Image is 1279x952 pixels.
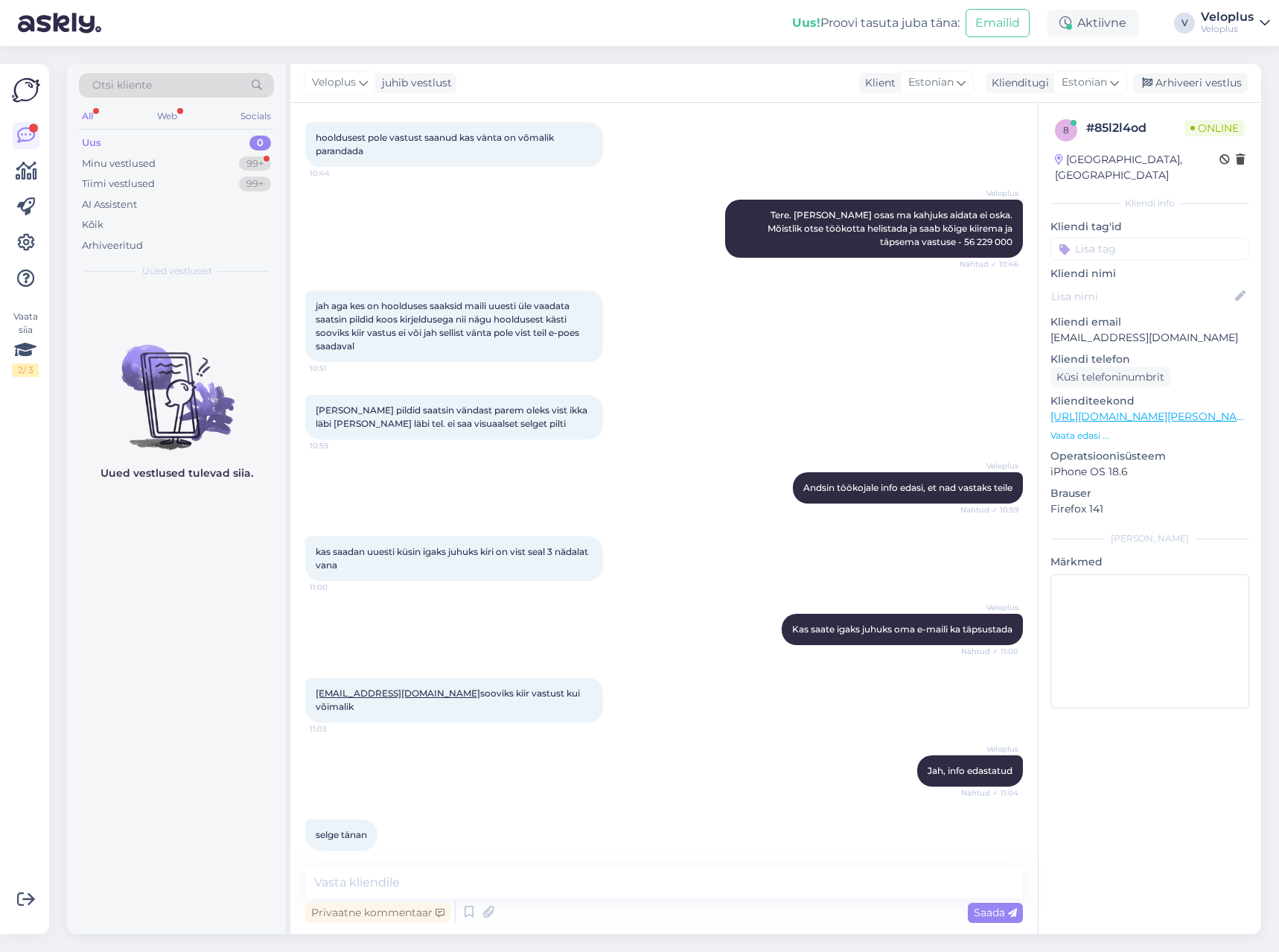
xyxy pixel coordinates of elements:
[310,851,366,863] span: 11:04
[1201,11,1270,35] a: VeloplusVeloplus
[859,75,896,91] div: Klient
[963,188,1018,199] span: Veloplus
[803,482,1012,493] span: Andsin töökojale info edasi, et nad vastaks teile
[82,177,155,191] div: Tiimi vestlused
[1050,266,1249,282] p: Kliendi nimi
[1050,448,1249,464] p: Operatsioonisüsteem
[966,9,1030,37] button: Emailid
[239,177,271,191] div: 99+
[1050,352,1249,367] p: Kliendi telefon
[974,906,1017,919] span: Saada
[82,136,101,150] div: Uus
[79,107,96,126] div: All
[82,218,103,232] div: Kõik
[963,743,1018,755] span: Veloplus
[1050,532,1249,545] div: [PERSON_NAME]
[1201,23,1254,35] div: Veloplus
[1050,197,1249,210] div: Kliendi info
[142,264,211,278] span: Uued vestlused
[82,238,143,253] div: Arhiveeritud
[1086,119,1184,137] div: # 85l2l4od
[963,602,1018,613] span: Veloplus
[1050,330,1249,346] p: [EMAIL_ADDRESS][DOMAIN_NAME]
[12,310,39,377] div: Vaata siia
[1063,124,1069,136] span: 8
[239,156,271,171] div: 99+
[1050,219,1249,235] p: Kliendi tag'id
[961,787,1018,799] span: Nähtud ✓ 11:04
[67,318,286,452] img: No chats
[1050,238,1249,260] input: Lisa tag
[376,75,452,91] div: juhib vestlust
[986,75,1049,91] div: Klienditugi
[305,903,450,923] div: Privaatne kommentaar
[792,16,820,30] b: Uus!
[316,300,581,352] span: jah aga kes on hoolduses saaksid maili uuesti üle vaadata saatsin pildid koos kirjeldusega nii nä...
[1050,393,1249,409] p: Klienditeekond
[310,363,366,374] span: 10:51
[1050,429,1249,442] p: Vaata edasi ...
[316,688,480,699] a: [EMAIL_ADDRESS][DOMAIN_NAME]
[1050,464,1249,480] p: iPhone OS 18.6
[960,258,1018,270] span: Nähtud ✓ 10:46
[1050,314,1249,330] p: Kliendi email
[310,440,366,451] span: 10:59
[961,646,1018,657] span: Nähtud ✓ 11:00
[316,404,590,429] span: [PERSON_NAME] pildid saatsin vändast parem oleks vist ikka läbi [PERSON_NAME] läbi tel. ei saa vi...
[1050,410,1256,423] a: [URL][DOMAIN_NAME][PERSON_NAME]
[316,546,590,571] span: kas saadan uuesti küsin igaks juhuks kiri on vist seal 3 nädalat vana
[237,107,274,126] div: Socials
[82,156,156,171] div: Minu vestlused
[960,504,1018,515] span: Nähtud ✓ 10:59
[316,688,582,712] span: sooviks kiir vastust kui võimalik
[792,14,960,32] div: Proovi tasuta juba täna:
[1050,367,1170,387] div: Küsi telefoninumbrit
[1201,11,1254,23] div: Veloplus
[1051,288,1232,305] input: Lisa nimi
[1050,486,1249,501] p: Brauser
[908,74,954,91] span: Estonian
[1174,13,1195,34] div: V
[154,107,180,126] div: Web
[792,623,1012,635] span: Kas saate igaks juhuks oma e-maili ka täpsustada
[312,74,356,91] span: Veloplus
[1050,501,1249,517] p: Firefox 141
[1133,73,1248,93] div: Arhiveeri vestlus
[963,460,1018,472] span: Veloplus
[1047,10,1138,37] div: Aktiivne
[310,582,366,593] span: 11:00
[1062,74,1107,91] span: Estonian
[316,132,556,156] span: hooldusest pole vastust saanud kas vänta on võmalik parandada
[310,168,366,179] span: 10:44
[12,364,39,377] div: 2 / 3
[101,466,253,481] p: Uued vestlused tulevad siia.
[12,76,40,104] img: Askly Logo
[310,723,366,734] span: 11:03
[928,765,1012,776] span: Jah, info edastatud
[1050,554,1249,570] p: Märkmed
[249,136,271,150] div: 0
[316,829,367,840] span: selge tänan
[1055,152,1219,183] div: [GEOGRAPHIC_DATA], [GEOGRAPHIC_DATA]
[1184,120,1245,136] span: Online
[82,197,137,212] div: AI Assistent
[92,77,152,93] span: Otsi kliente
[768,209,1015,247] span: Tere. [PERSON_NAME] osas ma kahjuks aidata ei oska. Mõistlik otse töökotta helistada ja saab kõig...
